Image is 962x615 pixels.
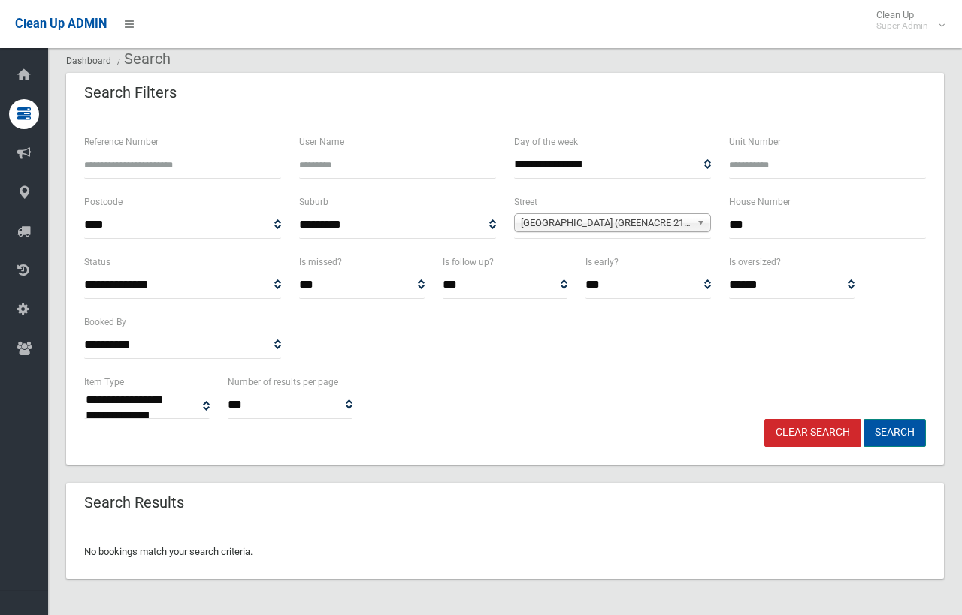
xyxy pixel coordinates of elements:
div: No bookings match your search criteria. [66,525,944,579]
span: Clean Up ADMIN [15,17,107,31]
label: Is follow up? [443,254,494,270]
header: Search Filters [66,78,195,107]
span: [GEOGRAPHIC_DATA] (GREENACRE 2190) [521,214,691,232]
label: Reference Number [84,134,159,150]
label: House Number [729,194,791,210]
label: Item Type [84,374,124,390]
a: Clear Search [764,419,861,447]
button: Search [864,419,926,447]
li: Search [113,45,171,73]
label: Street [514,194,537,210]
small: Super Admin [876,20,928,32]
label: Is missed? [299,254,342,270]
label: Unit Number [729,134,781,150]
span: Clean Up [869,9,943,32]
a: Dashboard [66,56,111,66]
label: Postcode [84,194,123,210]
label: Is early? [585,254,619,270]
label: User Name [299,134,344,150]
header: Search Results [66,488,202,517]
label: Booked By [84,314,126,330]
label: Status [84,254,110,270]
label: Is oversized? [729,254,781,270]
label: Number of results per page [228,374,338,390]
label: Day of the week [514,134,578,150]
label: Suburb [299,194,328,210]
